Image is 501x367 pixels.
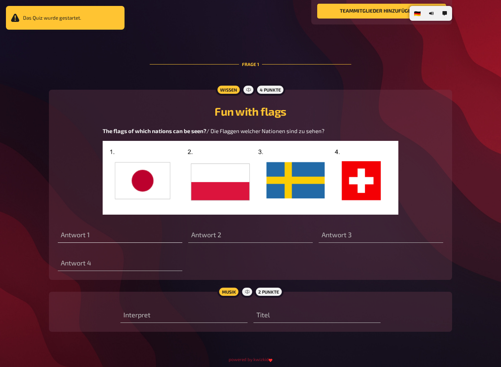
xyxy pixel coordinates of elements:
div: Wissen [216,84,242,96]
span: / Die Flaggen welcher Nationen sind zu sehen? [206,128,325,134]
span: The flags of which nations can be seen? [103,128,206,134]
div: Das Quiz wurde gestartet. [6,6,125,30]
div: 4 Punkte [255,84,285,96]
input: Antwort 3 [319,228,443,243]
div: Musik [217,286,240,298]
input: Antwort 1 [58,228,182,243]
input: Interpret [120,308,248,323]
li: 🇩🇪 [411,7,424,19]
small: powered by kwizkid [229,357,272,362]
img: image [103,141,398,215]
div: Frage 1 [150,43,351,85]
h2: Fun with flags [58,105,443,118]
input: Antwort 2 [188,228,313,243]
input: Antwort 4 [58,256,182,271]
input: Titel [253,308,381,323]
button: Teammitglieder hinzufügen [317,4,446,19]
div: 2 Punkte [254,286,283,298]
a: powered by kwizkid [229,356,272,363]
